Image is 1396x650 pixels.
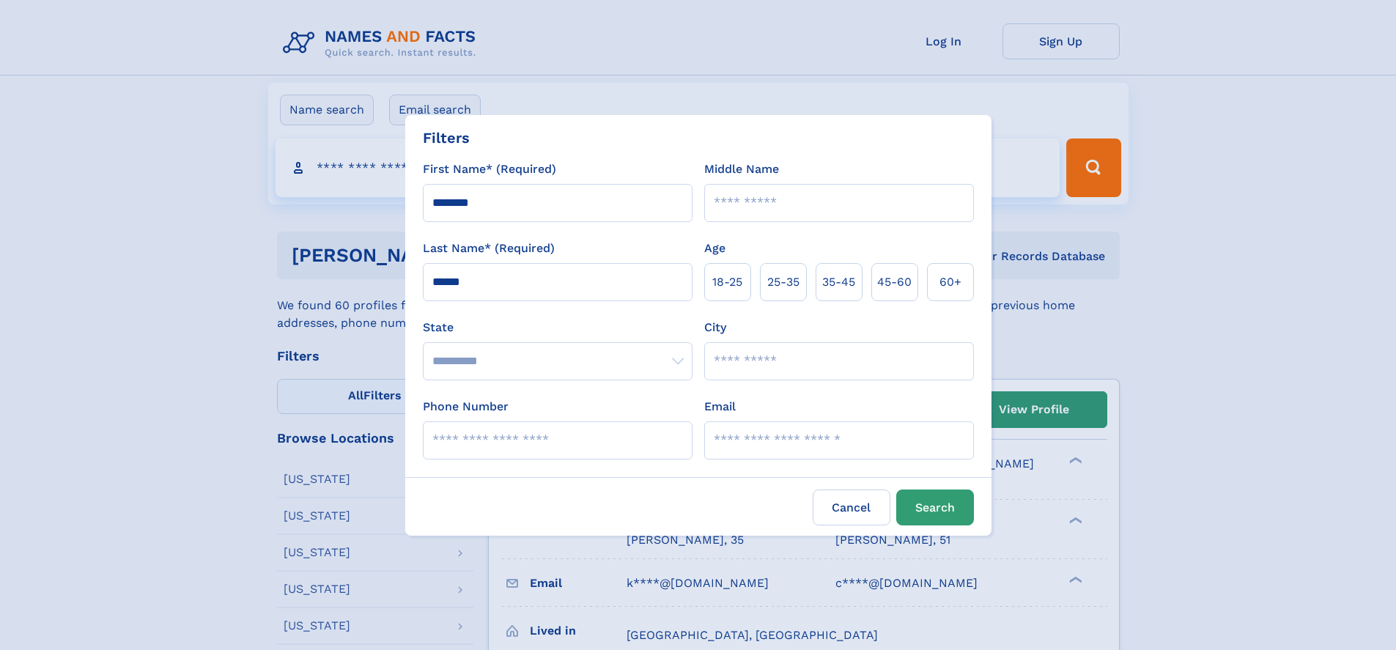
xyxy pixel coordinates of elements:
[423,319,693,336] label: State
[822,273,855,291] span: 35‑45
[767,273,799,291] span: 25‑35
[423,160,556,178] label: First Name* (Required)
[423,398,509,416] label: Phone Number
[704,398,736,416] label: Email
[423,127,470,149] div: Filters
[712,273,742,291] span: 18‑25
[813,490,890,525] label: Cancel
[704,240,725,257] label: Age
[704,319,726,336] label: City
[423,240,555,257] label: Last Name* (Required)
[877,273,912,291] span: 45‑60
[896,490,974,525] button: Search
[704,160,779,178] label: Middle Name
[939,273,961,291] span: 60+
